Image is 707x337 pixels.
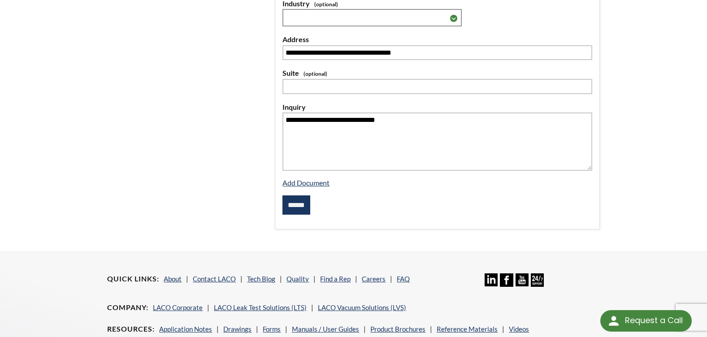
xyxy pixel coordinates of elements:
a: LACO Leak Test Solutions (LTS) [214,303,307,311]
a: LACO Vacuum Solutions (LVS) [318,303,406,311]
a: Videos [509,325,529,333]
label: Suite [282,67,592,79]
a: Tech Blog [247,275,275,283]
a: Product Brochures [370,325,425,333]
a: 24/7 Support [531,280,544,288]
a: Manuals / User Guides [292,325,359,333]
a: Reference Materials [437,325,498,333]
div: Request a Call [600,310,692,332]
a: Contact LACO [193,275,236,283]
a: Drawings [223,325,252,333]
a: About [164,275,182,283]
a: Quality [286,275,309,283]
a: LACO Corporate [153,303,203,311]
a: Application Notes [159,325,212,333]
label: Inquiry [282,101,592,113]
a: Forms [263,325,281,333]
img: round button [607,314,621,328]
label: Address [282,34,592,45]
h4: Resources [107,324,155,334]
div: Request a Call [625,310,683,331]
a: Find a Rep [320,275,351,283]
h4: Company [107,303,148,312]
a: Careers [362,275,386,283]
img: 24/7 Support Icon [531,273,544,286]
a: FAQ [397,275,410,283]
h4: Quick Links [107,274,159,284]
a: Add Document [282,178,330,187]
